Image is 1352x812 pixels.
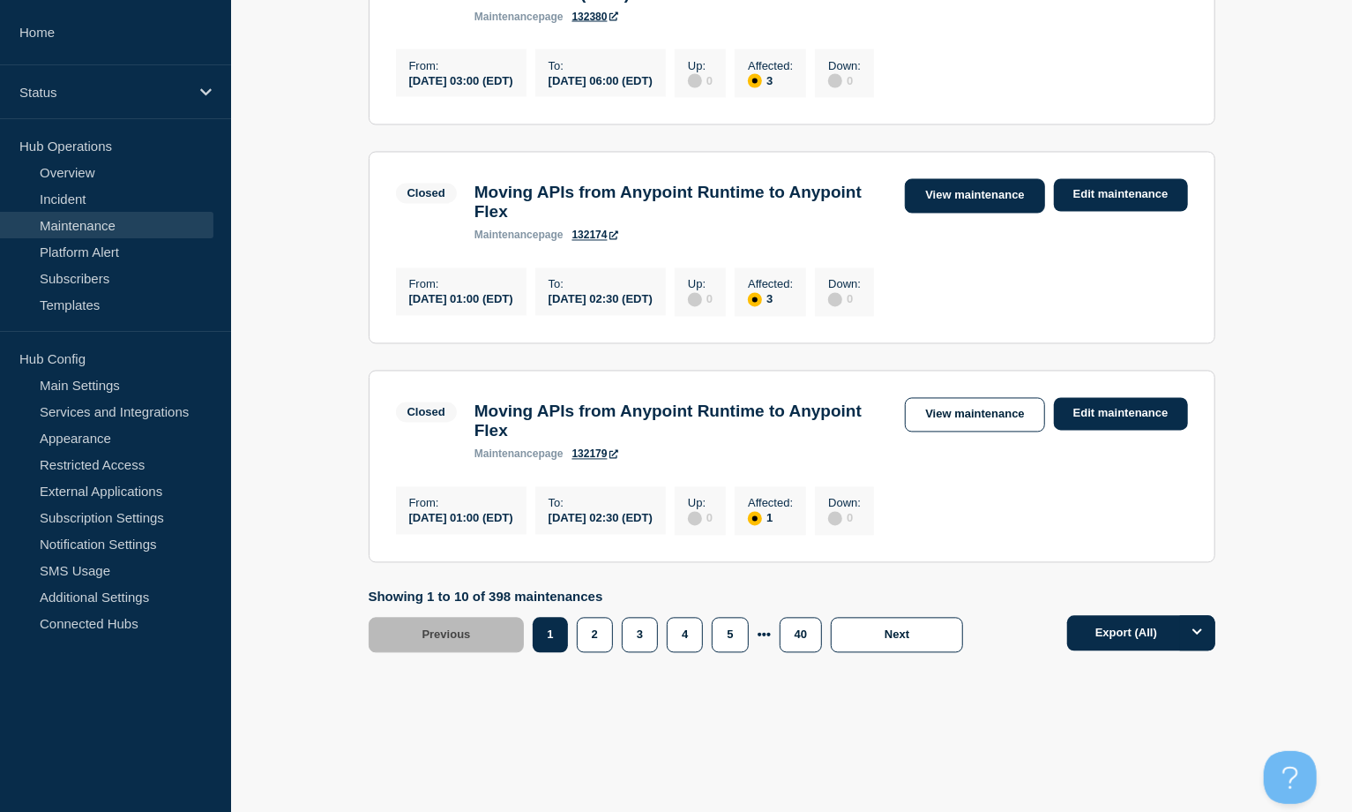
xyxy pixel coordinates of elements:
p: Up : [688,59,713,72]
span: maintenance [474,448,539,461]
div: affected [748,293,762,307]
div: [DATE] 01:00 (EDT) [409,291,513,306]
iframe: Help Scout Beacon - Open [1264,751,1317,804]
p: Down : [828,59,861,72]
span: Next [885,628,909,642]
p: page [474,229,564,242]
p: Showing 1 to 10 of 398 maintenances [369,590,973,605]
p: Down : [828,278,861,291]
div: 0 [828,291,861,307]
button: 1 [533,618,567,653]
p: To : [549,278,653,291]
div: disabled [828,293,842,307]
div: affected [748,74,762,88]
div: [DATE] 02:30 (EDT) [549,291,653,306]
div: Closed [407,187,445,200]
a: View maintenance [905,179,1044,214]
button: Next [831,618,963,653]
h3: Moving APIs from Anypoint Runtime to Anypoint Flex [474,402,888,441]
a: Edit maintenance [1054,179,1188,212]
p: From : [409,59,513,72]
div: disabled [688,512,702,526]
div: Closed [407,406,445,419]
div: 1 [748,510,793,526]
p: page [474,11,564,23]
div: disabled [688,74,702,88]
a: 132380 [572,11,618,23]
p: Affected : [748,59,793,72]
div: [DATE] 03:00 (EDT) [409,72,513,87]
p: To : [549,59,653,72]
div: affected [748,512,762,526]
div: 3 [748,291,793,307]
div: 0 [828,72,861,88]
div: [DATE] 01:00 (EDT) [409,510,513,525]
button: 5 [712,618,748,653]
div: 0 [688,291,713,307]
button: 3 [622,618,658,653]
button: Export (All) [1067,616,1215,651]
p: Affected : [748,278,793,291]
p: Affected : [748,497,793,510]
div: disabled [688,293,702,307]
div: 0 [688,72,713,88]
p: Down : [828,497,861,510]
a: 132174 [572,229,618,242]
button: Options [1180,616,1215,651]
div: disabled [828,74,842,88]
div: 0 [828,510,861,526]
div: [DATE] 02:30 (EDT) [549,510,653,525]
p: To : [549,497,653,510]
button: 4 [667,618,703,653]
span: Previous [422,628,471,642]
button: Previous [369,618,525,653]
button: 40 [780,618,822,653]
p: page [474,448,564,461]
div: disabled [828,512,842,526]
div: [DATE] 06:00 (EDT) [549,72,653,87]
p: From : [409,497,513,510]
p: From : [409,278,513,291]
span: maintenance [474,11,539,23]
button: 2 [577,618,613,653]
p: Up : [688,278,713,291]
div: 3 [748,72,793,88]
h3: Moving APIs from Anypoint Runtime to Anypoint Flex [474,184,888,222]
p: Up : [688,497,713,510]
span: maintenance [474,229,539,242]
a: 132179 [572,448,618,461]
a: View maintenance [905,398,1044,432]
a: Edit maintenance [1054,398,1188,431]
p: Status [19,85,189,100]
div: 0 [688,510,713,526]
